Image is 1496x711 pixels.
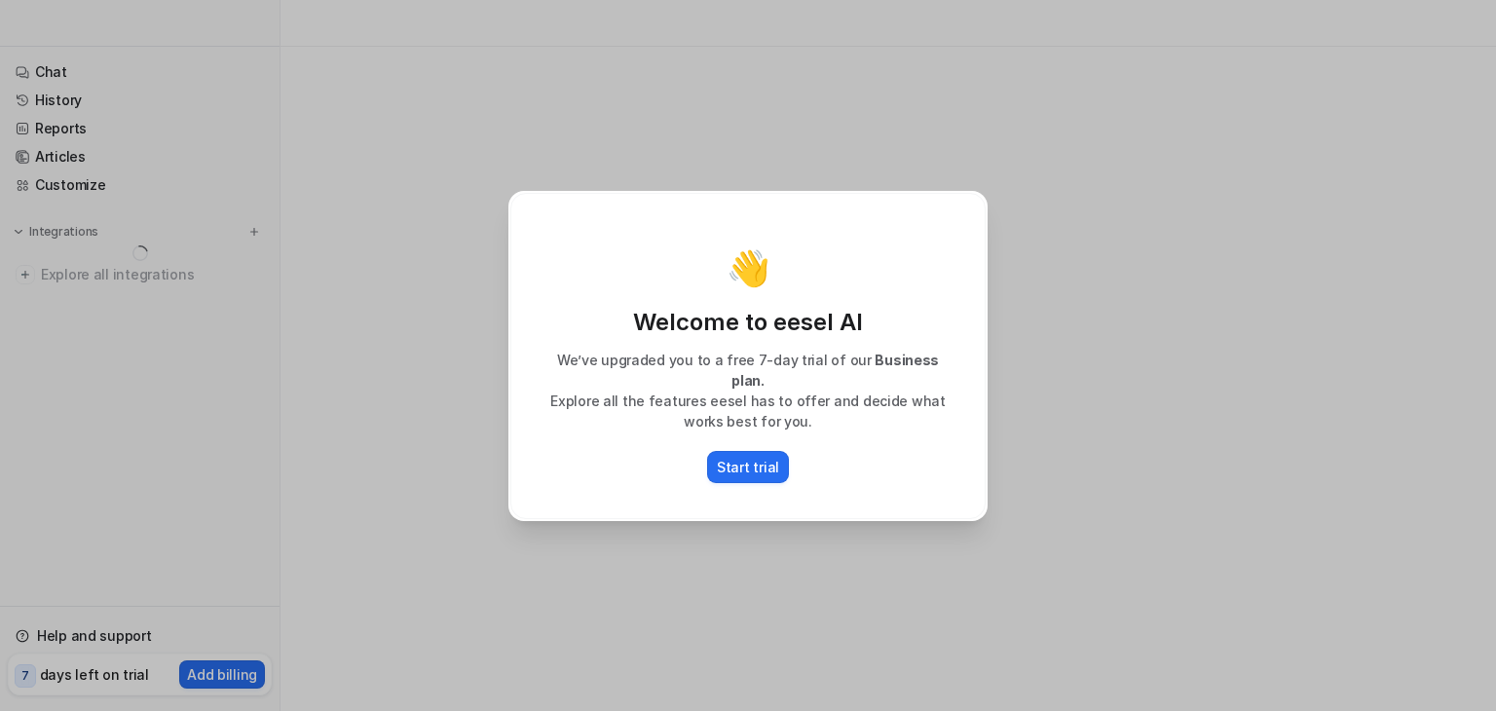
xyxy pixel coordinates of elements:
[531,307,965,338] p: Welcome to eesel AI
[717,457,779,477] p: Start trial
[531,391,965,431] p: Explore all the features eesel has to offer and decide what works best for you.
[707,451,789,483] button: Start trial
[531,350,965,391] p: We’ve upgraded you to a free 7-day trial of our
[727,248,770,287] p: 👋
